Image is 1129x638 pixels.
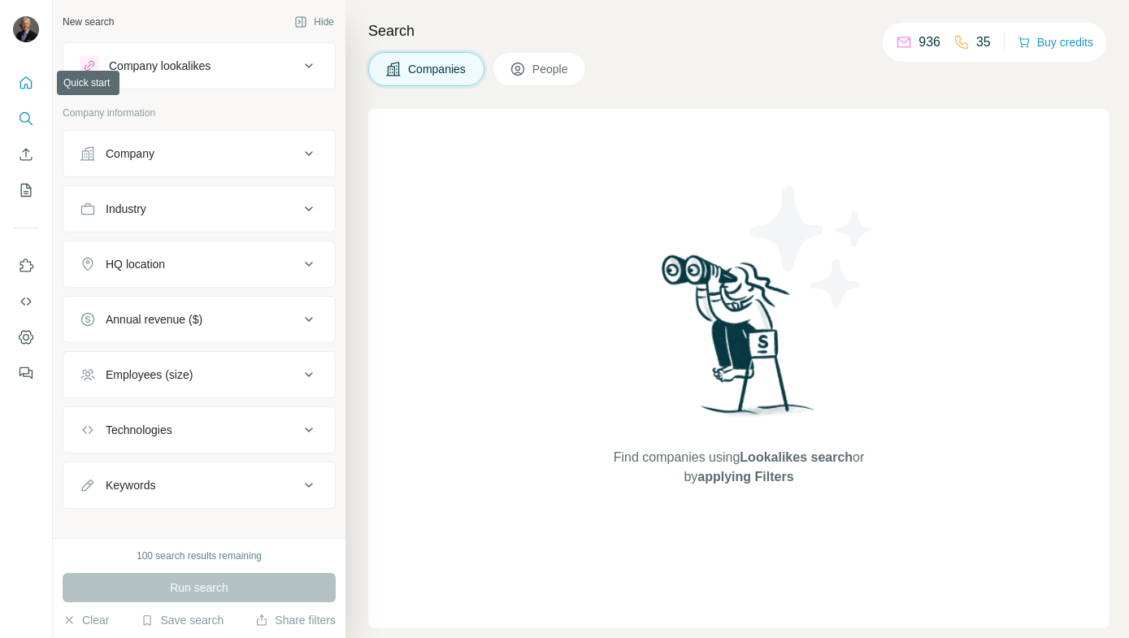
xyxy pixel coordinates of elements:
button: Clear [63,612,109,628]
button: Search [13,104,39,133]
button: Industry [63,189,335,228]
button: Hide [283,10,345,34]
div: Employees (size) [106,367,193,383]
button: Dashboard [13,323,39,352]
button: Feedback [13,358,39,388]
button: Save search [141,612,224,628]
div: 100 search results remaining [137,549,262,563]
img: Avatar [13,16,39,42]
button: Buy credits [1018,31,1093,54]
button: Quick start [13,68,39,98]
div: Technologies [106,422,172,438]
button: Share filters [255,612,336,628]
button: Annual revenue ($) [63,300,335,339]
p: Company information [63,106,336,120]
div: Keywords [106,477,155,493]
p: 936 [918,33,940,52]
button: Employees (size) [63,355,335,394]
img: Surfe Illustration - Woman searching with binoculars [654,250,823,432]
div: Annual revenue ($) [106,311,202,328]
img: Surfe Illustration - Stars [739,174,885,320]
button: Use Surfe on LinkedIn [13,251,39,280]
button: Company lookalikes [63,46,335,85]
span: applying Filters [697,470,793,484]
span: Companies [408,61,467,77]
span: People [532,61,570,77]
button: Enrich CSV [13,140,39,169]
div: HQ location [106,256,165,272]
button: Company [63,134,335,173]
div: Industry [106,201,146,217]
h4: Search [368,20,1109,42]
button: Keywords [63,466,335,505]
button: HQ location [63,245,335,284]
button: Use Surfe API [13,287,39,316]
div: Company [106,145,154,162]
p: 35 [976,33,991,52]
span: Lookalikes search [740,450,853,464]
button: My lists [13,176,39,205]
button: Technologies [63,410,335,449]
span: Find companies using or by [609,448,869,487]
div: Company lookalikes [109,58,211,74]
div: New search [63,15,114,29]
